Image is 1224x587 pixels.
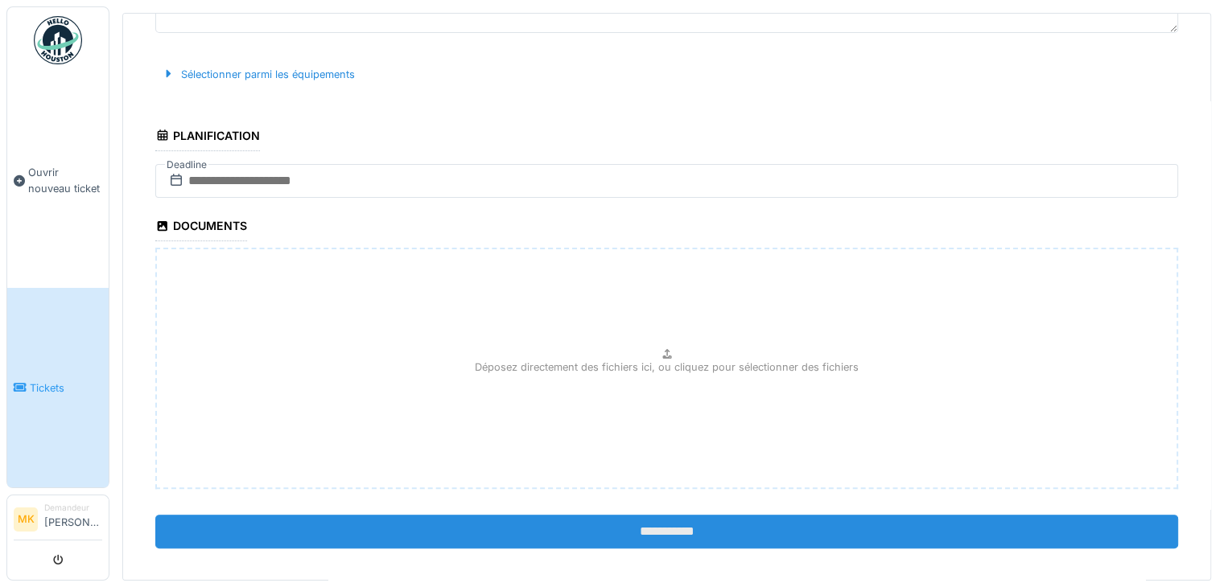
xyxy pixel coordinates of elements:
div: Documents [155,214,247,241]
img: Badge_color-CXgf-gQk.svg [34,16,82,64]
span: Tickets [30,380,102,396]
li: [PERSON_NAME] [44,502,102,536]
a: Tickets [7,288,109,487]
div: Demandeur [44,502,102,514]
div: Sélectionner parmi les équipements [155,64,361,85]
label: Deadline [165,156,208,174]
a: Ouvrir nouveau ticket [7,73,109,288]
span: Ouvrir nouveau ticket [28,165,102,195]
a: MK Demandeur[PERSON_NAME] [14,502,102,540]
li: MK [14,507,38,532]
p: Déposez directement des fichiers ici, ou cliquez pour sélectionner des fichiers [475,359,859,375]
div: Planification [155,124,260,151]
